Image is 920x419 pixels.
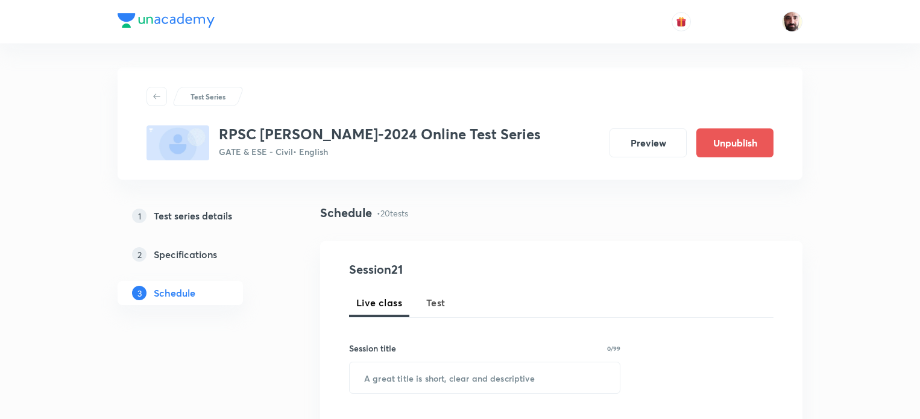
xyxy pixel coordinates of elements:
[118,204,282,228] a: 1Test series details
[118,13,215,28] img: Company Logo
[132,247,147,262] p: 2
[219,125,541,143] h3: RPSC [PERSON_NAME]-2024 Online Test Series
[350,362,620,393] input: A great title is short, clear and descriptive
[377,207,408,219] p: • 20 tests
[610,128,687,157] button: Preview
[132,209,147,223] p: 1
[672,12,691,31] button: avatar
[676,16,687,27] img: avatar
[154,209,232,223] h5: Test series details
[426,295,446,310] span: Test
[349,342,396,354] h6: Session title
[147,125,209,160] img: fallback-thumbnail.png
[154,247,217,262] h5: Specifications
[356,295,402,310] span: Live class
[132,286,147,300] p: 3
[696,128,773,157] button: Unpublish
[118,242,282,266] a: 2Specifications
[320,204,372,222] h4: Schedule
[118,13,215,31] a: Company Logo
[219,145,541,158] p: GATE & ESE - Civil • English
[154,286,195,300] h5: Schedule
[349,260,569,279] h4: Session 21
[607,345,620,351] p: 0/99
[191,91,225,102] p: Test Series
[782,11,802,32] img: Devendra BHARDWAJ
